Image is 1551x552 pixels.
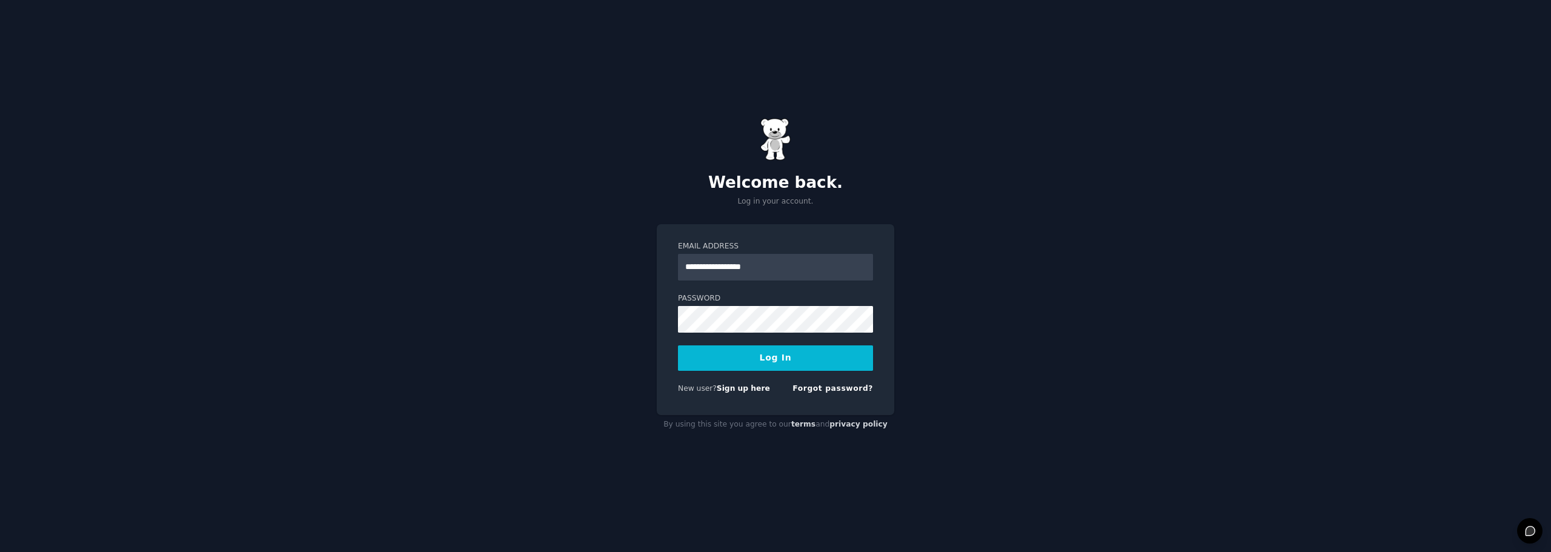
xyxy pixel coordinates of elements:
[829,420,888,428] a: privacy policy
[678,345,873,371] button: Log In
[791,420,815,428] a: terms
[657,415,894,434] div: By using this site you agree to our and
[657,173,894,193] h2: Welcome back.
[678,293,873,304] label: Password
[792,384,873,393] a: Forgot password?
[678,384,717,393] span: New user?
[678,241,873,252] label: Email Address
[657,196,894,207] p: Log in your account.
[717,384,770,393] a: Sign up here
[760,118,791,161] img: Gummy Bear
